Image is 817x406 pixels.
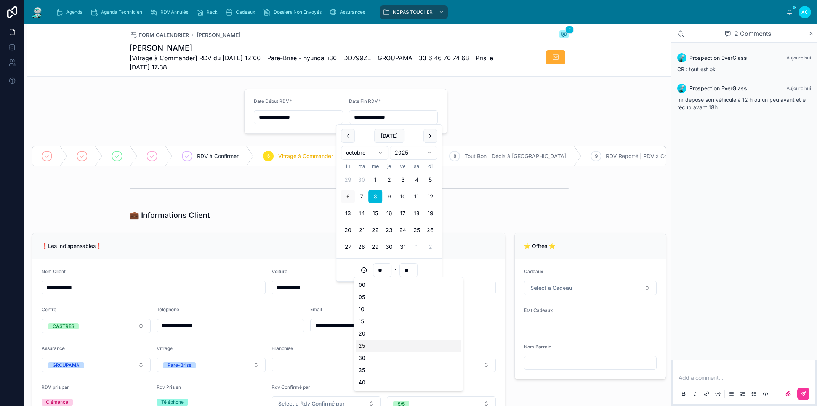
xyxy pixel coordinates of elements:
h1: 💼 Informations Client [130,210,210,221]
button: dimanche 12 octobre 2025 [423,190,437,203]
button: 2 [559,30,569,40]
span: Cadeaux [524,269,543,274]
button: mercredi 8 octobre 2025, selected [368,190,382,203]
span: ⭐ Offres ⭐ [524,243,555,249]
span: Prospection EverGlass [689,54,747,62]
span: Nom Parrain [524,344,551,350]
span: Dossiers Non Envoyés [274,9,322,15]
button: Select Button [42,319,151,333]
span: Vitrage [157,345,173,351]
a: Assurances [327,5,370,19]
a: [PERSON_NAME] [197,31,240,39]
span: Etat Cadeaux [524,307,553,313]
span: RDV à Confirmer [197,152,239,160]
button: mercredi 22 octobre 2025 [368,223,382,237]
div: 20 [356,328,461,340]
span: RDV Annulés [160,9,188,15]
span: Prospection EverGlass [689,85,747,92]
div: 25 [356,340,461,352]
span: Email [310,307,322,312]
span: Agenda Technicien [101,9,142,15]
a: FORM CALENDRIER [130,31,189,39]
span: Cadeaux [236,9,255,15]
span: CR : tout est ok [677,66,716,72]
span: NE PAS TOUCHER [393,9,433,15]
span: Date Début RDV [254,98,289,104]
button: mercredi 15 octobre 2025 [368,206,382,220]
div: Téléphone [161,399,184,406]
span: Select a Cadeau [530,284,572,292]
th: mercredi [368,163,382,170]
button: samedi 25 octobre 2025 [410,223,423,237]
span: Assurance [42,345,65,351]
button: [DATE] [374,129,404,143]
button: jeudi 30 octobre 2025 [382,240,396,254]
a: Agenda Technicien [88,5,147,19]
span: Date Fin RDV [349,98,378,104]
span: RDV Reporté | RDV à Confirmer [606,152,685,160]
th: dimanche [423,163,437,170]
button: samedi 18 octobre 2025 [410,206,423,220]
button: lundi 20 octobre 2025 [341,223,355,237]
span: Aujourd’hui [787,85,811,91]
button: mercredi 1 octobre 2025 [368,173,382,187]
button: samedi 1 novembre 2025 [410,240,423,254]
span: Rdv Pris en [157,384,181,390]
button: lundi 29 septembre 2025 [341,173,355,187]
span: [Vitrage à Commander] RDV du [DATE] 12:00 - Pare-Brise - hyundai i30 - DD799ZE - GROUPAMA - 33 6 ... [130,53,511,72]
button: lundi 13 octobre 2025 [341,206,355,220]
span: Centre [42,307,56,312]
a: Cadeaux [223,5,261,19]
div: 35 [356,364,461,376]
span: Rdv Confirmé par [272,384,310,390]
div: 40 [356,376,461,388]
th: samedi [410,163,423,170]
div: Clémence [46,399,68,406]
span: FORM CALENDRIER [139,31,189,39]
span: 2 Comments [734,29,771,38]
button: jeudi 9 octobre 2025 [382,190,396,203]
a: Dossiers Non Envoyés [261,5,327,19]
button: vendredi 31 octobre 2025 [396,240,410,254]
button: mercredi 29 octobre 2025 [368,240,382,254]
span: 2 [565,26,574,34]
button: jeudi 16 octobre 2025 [382,206,396,220]
span: mr dépose son véhicule à 12 h ou un peu avant et e récup avant 18h [677,96,806,110]
span: 9 [595,153,598,159]
img: App logo [30,6,44,18]
h1: [PERSON_NAME] [130,43,511,53]
span: Téléphone [157,307,179,312]
table: octobre 2025 [341,163,437,254]
span: Franchise [272,345,293,351]
div: 45 [356,388,461,401]
div: : [341,263,437,277]
span: Vitrage à Commander [278,152,333,160]
button: mardi 30 septembre 2025 [355,173,368,187]
span: Nom Client [42,269,66,274]
span: Assurances [340,9,365,15]
th: jeudi [382,163,396,170]
a: Agenda [53,5,88,19]
button: Today, lundi 6 octobre 2025 [341,190,355,203]
a: NE PAS TOUCHER [380,5,448,19]
button: samedi 11 octobre 2025 [410,190,423,203]
div: 30 [356,352,461,364]
button: vendredi 10 octobre 2025 [396,190,410,203]
button: mardi 14 octobre 2025 [355,206,368,220]
button: mardi 21 octobre 2025 [355,223,368,237]
th: mardi [355,163,368,170]
span: RDV pris par [42,384,69,390]
button: Select Button [157,358,266,372]
button: mardi 7 octobre 2025 [355,190,368,203]
span: Aujourd’hui [787,55,811,61]
button: dimanche 26 octobre 2025 [423,223,437,237]
div: CASTRES [53,323,74,329]
span: 8 [453,153,456,159]
div: Pare-Brise [168,362,191,368]
span: Voiture [272,269,287,274]
button: vendredi 3 octobre 2025 [396,173,410,187]
button: jeudi 23 octobre 2025 [382,223,396,237]
button: vendredi 17 octobre 2025 [396,206,410,220]
div: GROUPAMA [53,362,80,368]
